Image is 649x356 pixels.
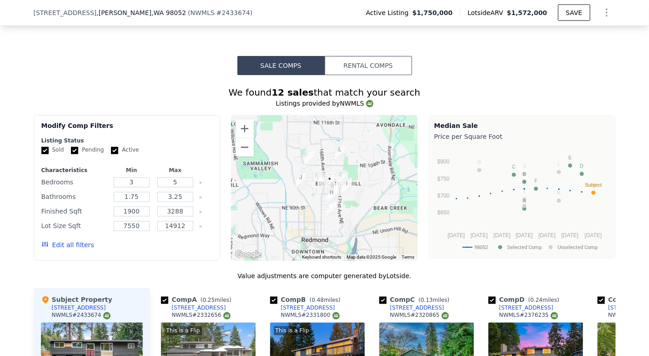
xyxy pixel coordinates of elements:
text: [DATE] [515,232,533,239]
span: 0.25 [203,297,215,304]
div: Comp A [161,295,235,305]
button: Zoom out [236,138,254,157]
text: A [523,198,526,203]
text: $750 [437,176,449,182]
a: [STREET_ADDRESS] [270,305,335,312]
img: NWMLS Logo [103,312,111,320]
span: ( miles) [525,297,563,304]
div: 10515 171st Ave NE [331,142,348,164]
div: Bathrooms [41,191,108,203]
div: Min [111,167,151,174]
button: Clear [199,196,202,199]
span: ( miles) [306,297,344,304]
img: NWMLS Logo [442,312,449,320]
div: This is a Flip [165,326,202,336]
div: Max [155,167,195,174]
img: NWMLS Logo [366,100,373,107]
button: Clear [199,210,202,214]
div: [STREET_ADDRESS] [52,305,106,312]
span: $1,572,000 [507,9,548,16]
div: This is a Flip [274,326,311,336]
span: , WA 98052 [151,9,186,16]
text: J [523,164,526,169]
button: Rental Comps [325,56,412,75]
div: 16725 NE 97th St [321,171,338,193]
text: [DATE] [493,232,511,239]
span: ( miles) [197,297,235,304]
div: Listing Status [41,137,212,145]
text: [DATE] [448,232,465,239]
svg: A chart. [434,143,610,257]
button: Edit all filters [41,241,94,250]
button: Zoom in [236,120,254,138]
div: Value adjustments are computer generated by Lotside . [34,272,616,281]
text: G [477,160,481,165]
span: [STREET_ADDRESS] [34,8,97,17]
div: Bedrooms [41,176,108,189]
div: 16822 NE 87th St [322,198,340,221]
div: 9305 169th Pl NE [324,179,342,202]
div: Characteristics [41,167,108,174]
img: NWMLS Logo [332,312,340,320]
text: F [534,178,538,183]
label: Active [111,147,139,154]
span: $1,750,000 [413,8,453,17]
label: Sold [41,147,64,154]
span: # 2433674 [216,9,250,16]
text: E [569,155,572,160]
a: [STREET_ADDRESS] [161,305,226,312]
a: [STREET_ADDRESS] [379,305,444,312]
text: D [580,163,584,169]
span: 0.24 [530,297,543,304]
span: 0.48 [312,297,324,304]
div: Lot Size Sqft [41,220,108,233]
div: [STREET_ADDRESS] [390,305,444,312]
div: NWMLS # 2376235 [499,312,558,320]
img: Google [233,249,263,261]
div: NWMLS # 2332656 [172,312,231,320]
span: Map data ©2025 Google [347,255,397,260]
text: B [523,171,526,177]
span: , [PERSON_NAME] [96,8,186,17]
text: Subject [585,182,602,188]
div: Comp B [270,295,344,305]
text: [DATE] [538,232,556,239]
div: NWMLS # 2331800 [281,312,340,320]
div: 9117 169th Ct NE [323,184,340,207]
div: Listings provided by NWMLS [34,99,616,108]
a: Open this area in Google Maps (opens a new window) [233,249,263,261]
div: Median Sale [434,121,610,130]
text: C [512,164,516,170]
div: 17205 NE 98th Ct [335,168,352,191]
div: Finished Sqft [41,205,108,218]
div: 9538 173rd Pl NE [338,176,356,198]
span: 0.13 [421,297,433,304]
div: We found that match your search [34,86,616,99]
div: 9564 173rd Pl NE [338,174,356,197]
button: SAVE [558,5,590,21]
text: I [523,189,525,195]
div: 17110 NE 98th Ct [332,167,350,189]
div: 16539 NE 98th Ct [314,168,332,190]
text: [DATE] [470,232,488,239]
label: Pending [71,147,104,154]
a: Terms (opens in new tab) [402,255,415,260]
button: Show Options [598,4,616,22]
div: ( ) [188,8,252,17]
text: $800 [437,159,449,165]
div: Price per Square Foot [434,130,610,143]
div: Modify Comp Filters [41,121,212,137]
text: K [557,190,561,196]
input: Active [111,147,118,154]
text: $650 [437,209,449,216]
text: [DATE] [584,232,602,239]
div: Comp C [379,295,453,305]
div: 9118 169th Ct NE [325,184,342,207]
img: NWMLS Logo [551,312,558,320]
span: Lotside ARV [468,8,507,17]
div: Subject Property [41,295,112,305]
a: [STREET_ADDRESS] [488,305,553,312]
button: Clear [199,181,202,185]
span: ( miles) [415,297,453,304]
button: Clear [199,225,202,229]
